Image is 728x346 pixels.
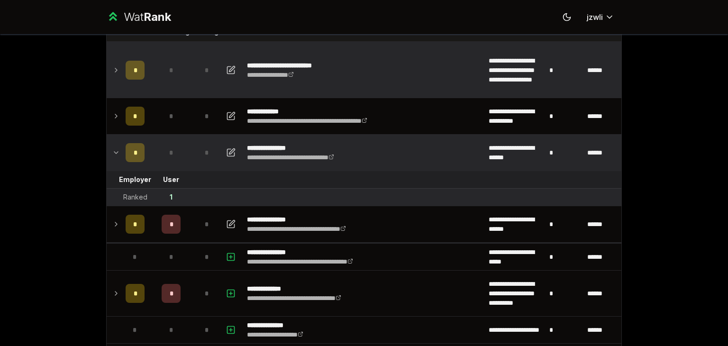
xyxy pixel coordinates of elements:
div: Ranked [123,192,147,202]
td: Employer [122,171,148,188]
button: jzwli [579,9,622,26]
td: User [148,171,194,188]
div: Wat [124,9,171,25]
span: jzwli [587,11,603,23]
span: Rank [144,10,171,24]
a: WatRank [106,9,171,25]
div: 1 [170,192,173,202]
